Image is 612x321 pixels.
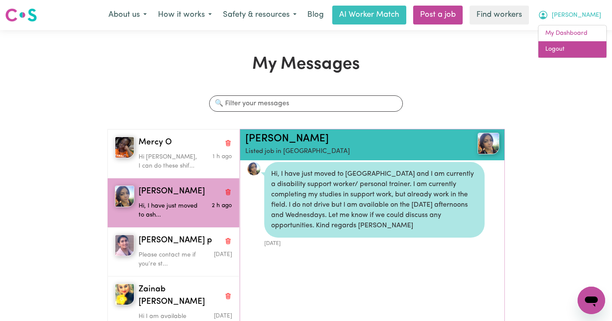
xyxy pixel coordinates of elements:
[245,147,457,157] p: Listed job in [GEOGRAPHIC_DATA]
[264,162,485,238] div: Hi, I have just moved to [GEOGRAPHIC_DATA] and I am currently a disability support worker/ person...
[302,6,329,24] a: Blog
[139,235,212,247] span: [PERSON_NAME] p
[115,186,134,207] img: Roza-Lyn D
[108,178,239,227] button: Roza-Lyn D[PERSON_NAME]Delete conversationHi, I have just moved to ash...Message sent on Septembe...
[538,25,606,42] a: My Dashboard
[214,313,232,319] span: Message sent on April 3, 2025
[413,6,463,24] a: Post a job
[108,129,239,178] button: Mercy OMercy ODelete conversationHi [PERSON_NAME], I can do these shif...Message sent on Septembe...
[139,137,172,149] span: Mercy O
[107,54,505,75] h1: My Messages
[538,41,606,58] a: Logout
[217,6,302,24] button: Safety & resources
[139,186,205,198] span: [PERSON_NAME]
[139,153,201,171] p: Hi [PERSON_NAME], I can do these shif...
[5,5,37,25] a: Careseekers logo
[224,235,232,246] button: Delete conversation
[538,25,607,58] div: My Account
[108,227,239,276] button: Prasamsha p[PERSON_NAME] pDelete conversationPlease contact me if you’re st...Message sent on Apr...
[224,137,232,148] button: Delete conversation
[152,6,217,24] button: How it works
[247,162,261,176] a: View Roza-Lyn D's profile
[5,7,37,23] img: Careseekers logo
[209,95,403,112] input: 🔍 Filter your messages
[214,252,232,257] span: Message sent on April 0, 2025
[139,284,221,309] span: Zainab [PERSON_NAME]
[139,251,201,269] p: Please contact me if you’re st...
[115,137,134,158] img: Mercy O
[247,162,261,176] img: 920098B50CFD05D4591B12CFEA26D710_avatar_blob
[224,186,232,197] button: Delete conversation
[552,11,601,20] span: [PERSON_NAME]
[115,284,134,305] img: Zainab Michelle R
[224,290,232,302] button: Delete conversation
[245,134,329,144] a: [PERSON_NAME]
[470,6,529,24] a: Find workers
[213,154,232,159] span: Message sent on September 2, 2025
[103,6,152,24] button: About us
[457,133,499,154] a: Roza-Lyn D
[478,133,499,154] img: View Roza-Lyn D's profile
[212,203,232,208] span: Message sent on September 2, 2025
[139,202,201,220] p: Hi, I have just moved to ash...
[578,287,605,314] iframe: Button to launch messaging window
[264,238,485,248] div: [DATE]
[532,6,607,24] button: My Account
[115,235,134,256] img: Prasamsha p
[332,6,406,24] a: AI Worker Match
